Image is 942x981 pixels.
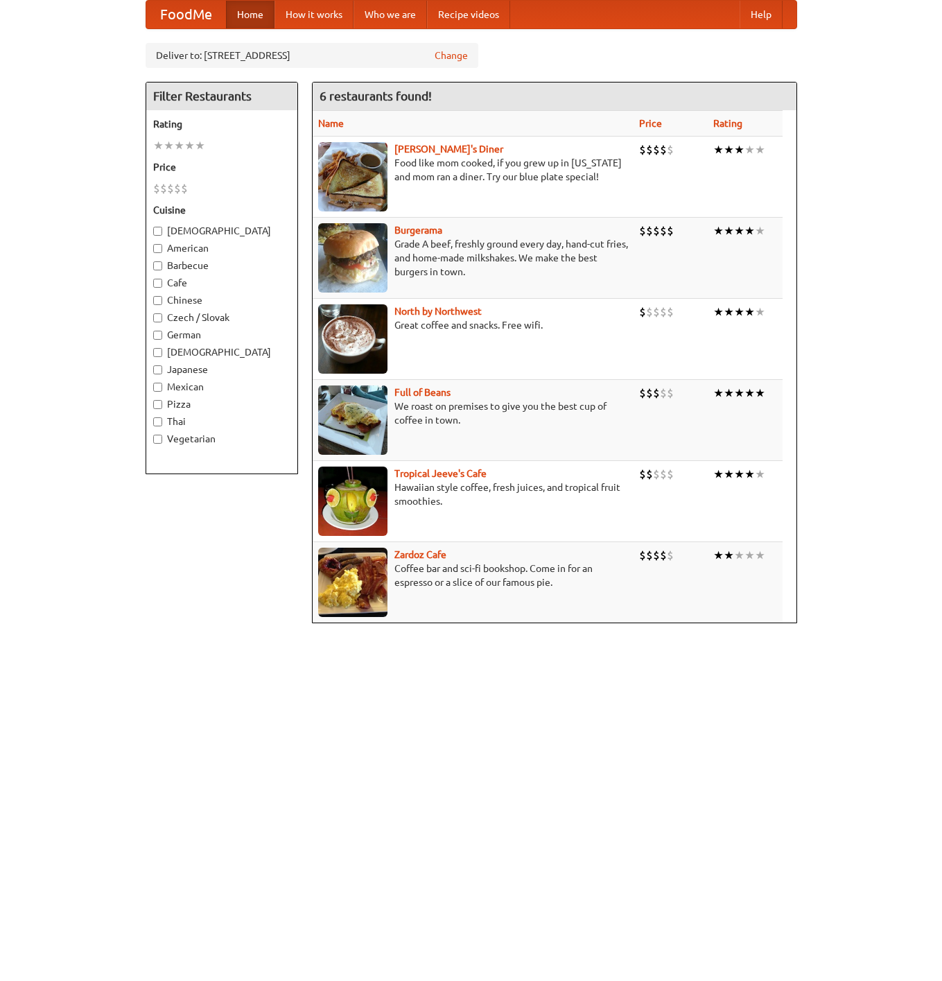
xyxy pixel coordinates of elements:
[646,385,653,401] li: $
[734,223,744,238] li: ★
[354,1,427,28] a: Who we are
[724,304,734,320] li: ★
[639,548,646,563] li: $
[153,311,290,324] label: Czech / Slovak
[394,468,487,479] a: Tropical Jeeve's Cafe
[318,237,628,279] p: Grade A beef, freshly ground every day, hand-cut fries, and home-made milkshakes. We make the bes...
[318,318,628,332] p: Great coffee and snacks. Free wifi.
[713,223,724,238] li: ★
[646,467,653,482] li: $
[713,385,724,401] li: ★
[646,548,653,563] li: $
[744,304,755,320] li: ★
[153,259,290,272] label: Barbecue
[755,304,765,320] li: ★
[153,363,290,376] label: Japanese
[318,467,387,536] img: jeeves.jpg
[667,548,674,563] li: $
[160,181,167,196] li: $
[724,385,734,401] li: ★
[639,304,646,320] li: $
[755,385,765,401] li: ★
[744,142,755,157] li: ★
[660,385,667,401] li: $
[427,1,510,28] a: Recipe videos
[646,223,653,238] li: $
[744,467,755,482] li: ★
[734,304,744,320] li: ★
[653,304,660,320] li: $
[153,160,290,174] h5: Price
[153,224,290,238] label: [DEMOGRAPHIC_DATA]
[153,345,290,359] label: [DEMOGRAPHIC_DATA]
[734,142,744,157] li: ★
[153,293,290,307] label: Chinese
[713,142,724,157] li: ★
[153,348,162,357] input: [DEMOGRAPHIC_DATA]
[660,142,667,157] li: $
[667,142,674,157] li: $
[744,385,755,401] li: ★
[153,203,290,217] h5: Cuisine
[153,415,290,428] label: Thai
[318,142,387,211] img: sallys.jpg
[744,548,755,563] li: ★
[734,467,744,482] li: ★
[318,548,387,617] img: zardoz.jpg
[713,304,724,320] li: ★
[164,138,174,153] li: ★
[660,304,667,320] li: $
[667,304,674,320] li: $
[320,89,432,103] ng-pluralize: 6 restaurants found!
[318,223,387,293] img: burgerama.jpg
[639,142,646,157] li: $
[146,1,226,28] a: FoodMe
[153,380,290,394] label: Mexican
[660,223,667,238] li: $
[318,156,628,184] p: Food like mom cooked, if you grew up in [US_STATE] and mom ran a diner. Try our blue plate special!
[734,385,744,401] li: ★
[724,467,734,482] li: ★
[639,223,646,238] li: $
[318,118,344,129] a: Name
[734,548,744,563] li: ★
[394,387,451,398] a: Full of Beans
[713,118,742,129] a: Rating
[153,313,162,322] input: Czech / Slovak
[394,306,482,317] b: North by Northwest
[639,385,646,401] li: $
[153,328,290,342] label: German
[660,548,667,563] li: $
[226,1,274,28] a: Home
[318,304,387,374] img: north.jpg
[318,399,628,427] p: We roast on premises to give you the best cup of coffee in town.
[653,467,660,482] li: $
[153,296,162,305] input: Chinese
[639,118,662,129] a: Price
[153,365,162,374] input: Japanese
[755,223,765,238] li: ★
[394,225,442,236] a: Burgerama
[195,138,205,153] li: ★
[646,142,653,157] li: $
[755,142,765,157] li: ★
[153,279,162,288] input: Cafe
[713,467,724,482] li: ★
[435,49,468,62] a: Change
[667,223,674,238] li: $
[394,549,446,560] a: Zardoz Cafe
[153,117,290,131] h5: Rating
[153,181,160,196] li: $
[653,548,660,563] li: $
[153,261,162,270] input: Barbecue
[755,548,765,563] li: ★
[318,562,628,589] p: Coffee bar and sci-fi bookshop. Come in for an espresso or a slice of our famous pie.
[153,276,290,290] label: Cafe
[153,432,290,446] label: Vegetarian
[639,467,646,482] li: $
[153,435,162,444] input: Vegetarian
